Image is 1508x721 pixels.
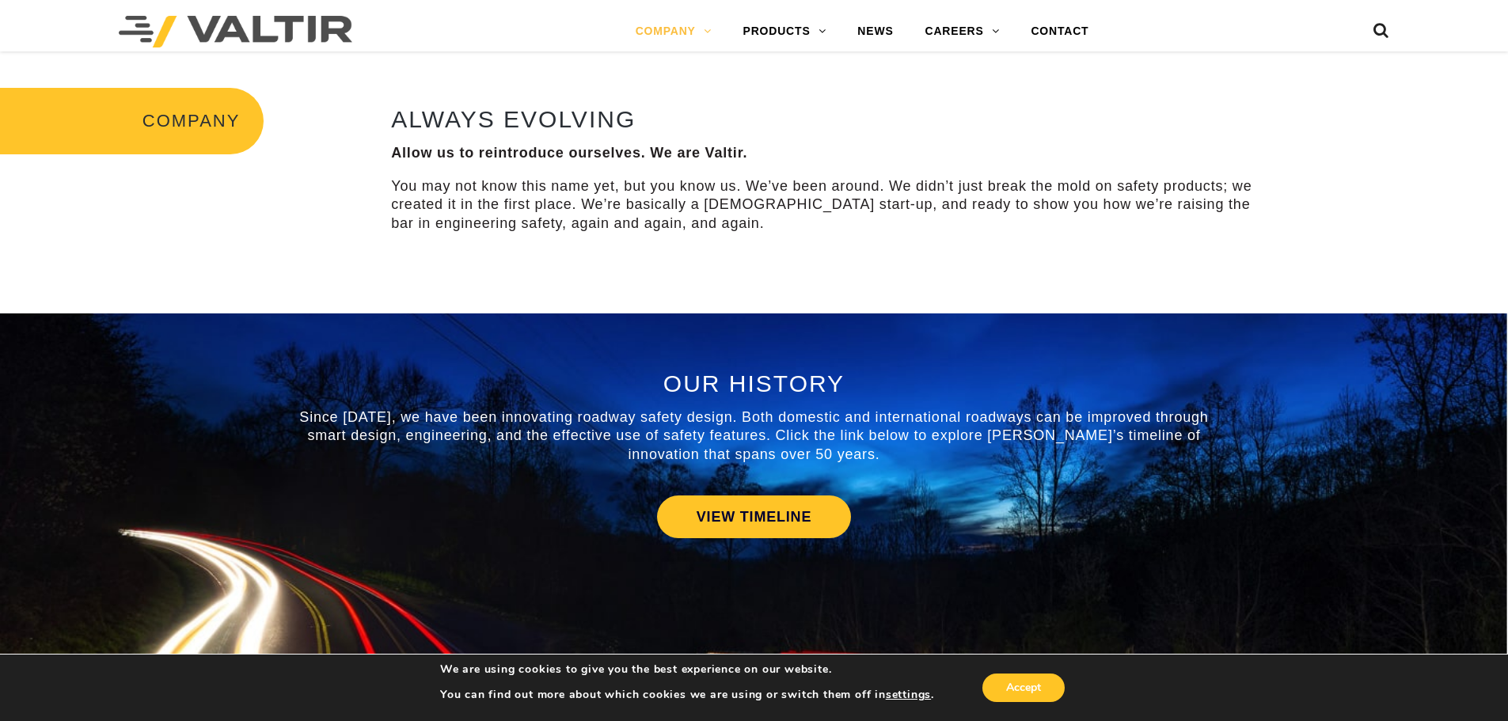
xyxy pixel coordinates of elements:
[620,16,727,47] a: COMPANY
[119,16,352,47] img: Valtir
[727,16,842,47] a: PRODUCTS
[1015,16,1104,47] a: CONTACT
[440,688,934,702] p: You can find out more about which cookies we are using or switch them off in .
[391,145,747,161] strong: Allow us to reintroduce ourselves. We are Valtir.
[391,106,1267,132] h2: ALWAYS EVOLVING
[299,409,1208,462] span: Since [DATE], we have been innovating roadway safety design. Both domestic and international road...
[657,495,851,538] a: VIEW TIMELINE
[910,16,1016,47] a: CAREERS
[663,370,845,397] span: OUR HISTORY
[440,662,934,677] p: We are using cookies to give you the best experience on our website.
[841,16,909,47] a: NEWS
[982,674,1065,702] button: Accept
[391,177,1267,233] p: You may not know this name yet, but you know us. We’ve been around. We didn’t just break the mold...
[886,688,931,702] button: settings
